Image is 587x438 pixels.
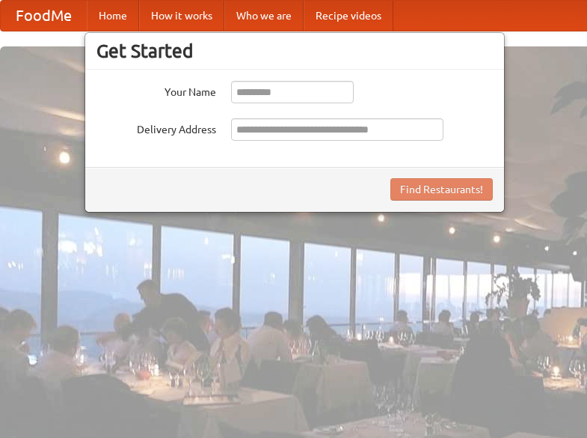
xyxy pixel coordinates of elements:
[224,1,304,31] a: Who we are
[304,1,393,31] a: Recipe videos
[96,118,216,137] label: Delivery Address
[390,178,493,201] button: Find Restaurants!
[96,40,493,62] h3: Get Started
[1,1,87,31] a: FoodMe
[87,1,139,31] a: Home
[96,81,216,100] label: Your Name
[139,1,224,31] a: How it works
